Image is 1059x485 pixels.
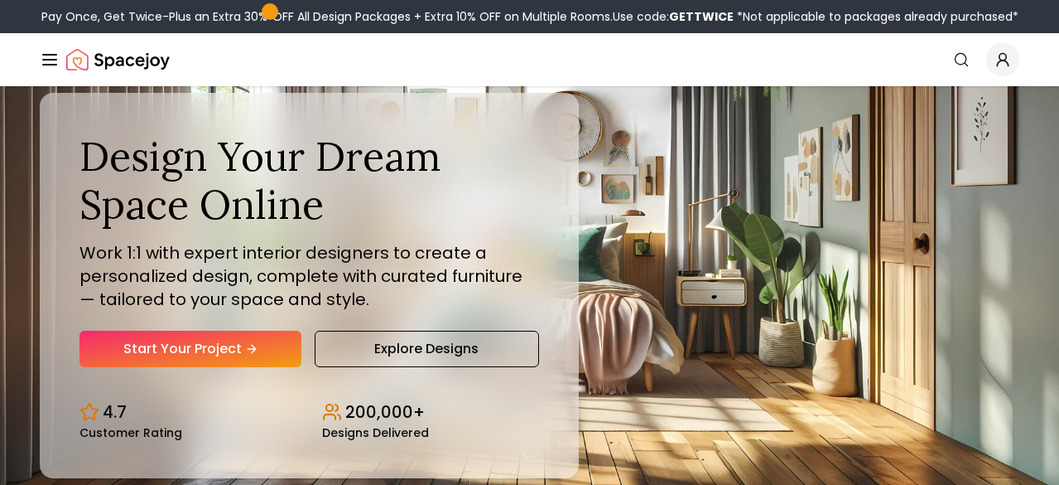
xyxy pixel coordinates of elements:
a: Start Your Project [79,331,301,367]
span: Use code: [613,8,734,25]
b: GETTWICE [669,8,734,25]
a: Explore Designs [315,331,538,367]
a: Spacejoy [66,43,170,76]
img: Spacejoy Logo [66,43,170,76]
h1: Design Your Dream Space Online [79,133,539,228]
div: Design stats [79,387,539,439]
small: Designs Delivered [322,427,429,439]
nav: Global [40,33,1019,86]
p: Work 1:1 with expert interior designers to create a personalized design, complete with curated fu... [79,241,539,311]
span: *Not applicable to packages already purchased* [734,8,1018,25]
small: Customer Rating [79,427,182,439]
div: Pay Once, Get Twice-Plus an Extra 30% OFF All Design Packages + Extra 10% OFF on Multiple Rooms. [41,8,1018,25]
p: 200,000+ [345,400,425,424]
p: 4.7 [103,400,127,424]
